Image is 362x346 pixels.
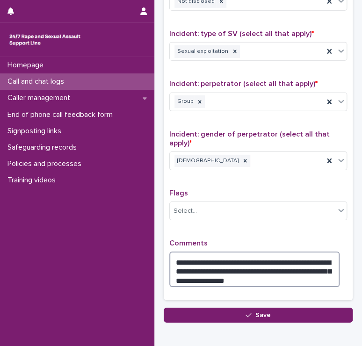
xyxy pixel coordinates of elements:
[4,77,72,86] p: Call and chat logs
[169,189,188,197] span: Flags
[169,30,314,37] span: Incident: type of SV (select all that apply)
[169,130,330,147] span: Incident: gender of perpetrator (select all that apply)
[7,30,82,49] img: rhQMoQhaT3yELyF149Cw
[4,61,51,70] p: Homepage
[164,308,353,323] button: Save
[174,95,195,108] div: Group
[4,110,120,119] p: End of phone call feedback form
[4,143,84,152] p: Safeguarding records
[4,94,78,102] p: Caller management
[169,239,208,247] span: Comments
[4,127,69,136] p: Signposting links
[174,155,240,167] div: [DEMOGRAPHIC_DATA]
[4,159,89,168] p: Policies and processes
[169,80,318,87] span: Incident: perpetrator (select all that apply)
[174,45,230,58] div: Sexual exploitation
[174,206,197,216] div: Select...
[4,176,63,185] p: Training videos
[255,312,271,318] span: Save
